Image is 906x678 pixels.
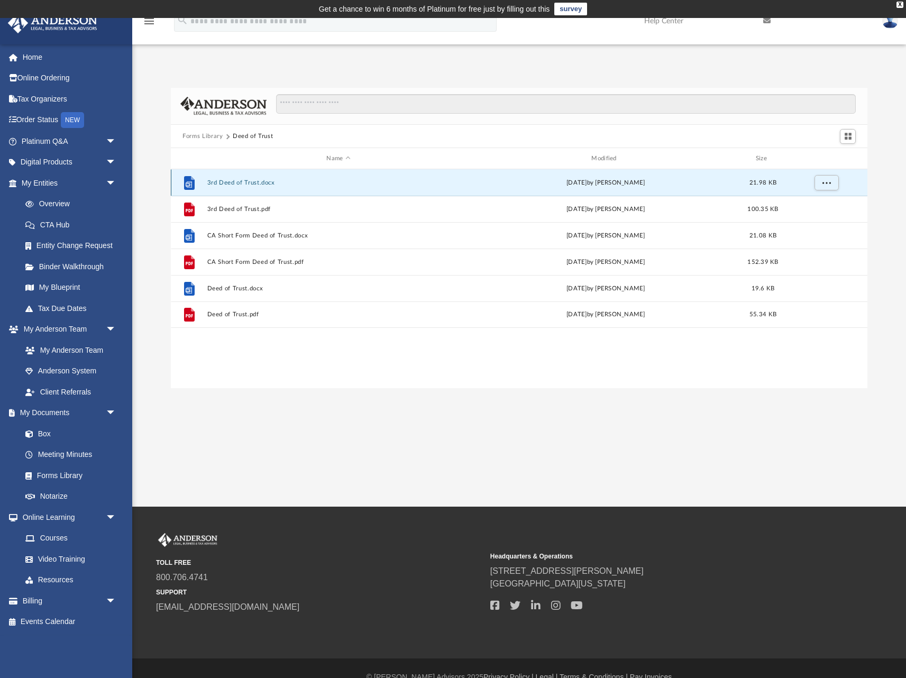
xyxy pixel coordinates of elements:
[474,310,737,319] div: [DATE] by [PERSON_NAME]
[7,88,132,109] a: Tax Organizers
[15,277,127,298] a: My Blueprint
[490,579,626,588] a: [GEOGRAPHIC_DATA][US_STATE]
[15,465,122,486] a: Forms Library
[15,256,132,277] a: Binder Walkthrough
[896,2,903,8] div: close
[106,402,127,424] span: arrow_drop_down
[7,131,132,152] a: Platinum Q&Aarrow_drop_down
[15,340,122,361] a: My Anderson Team
[171,169,867,388] div: grid
[7,319,127,340] a: My Anderson Teamarrow_drop_down
[15,298,132,319] a: Tax Due Dates
[156,573,208,582] a: 800.706.4741
[207,232,470,239] button: CA Short Form Deed of Trust.docx
[840,129,856,144] button: Switch to Grid View
[474,178,737,188] div: [DATE] by [PERSON_NAME]
[15,548,122,570] a: Video Training
[789,154,863,163] div: id
[747,206,778,212] span: 100.35 KB
[106,152,127,173] span: arrow_drop_down
[15,528,127,549] a: Courses
[143,20,155,28] a: menu
[7,68,132,89] a: Online Ordering
[15,570,127,591] a: Resources
[554,3,587,15] a: survey
[742,154,784,163] div: Size
[490,552,817,561] small: Headquarters & Operations
[474,154,737,163] div: Modified
[749,180,776,186] span: 21.98 KB
[176,154,202,163] div: id
[7,507,127,528] a: Online Learningarrow_drop_down
[207,311,470,318] button: Deed of Trust.pdf
[156,558,483,567] small: TOLL FREE
[474,231,737,241] div: [DATE] by [PERSON_NAME]
[233,132,273,141] button: Deed of Trust
[749,233,776,239] span: 21.08 KB
[7,402,127,424] a: My Documentsarrow_drop_down
[15,361,127,382] a: Anderson System
[207,154,470,163] div: Name
[15,423,122,444] a: Box
[106,131,127,152] span: arrow_drop_down
[207,179,470,186] button: 3rd Deed of Trust.docx
[106,590,127,612] span: arrow_drop_down
[207,259,470,265] button: CA Short Form Deed of Trust.pdf
[15,214,132,235] a: CTA Hub
[207,206,470,213] button: 3rd Deed of Trust.pdf
[319,3,550,15] div: Get a chance to win 6 months of Platinum for free just by filling out this
[747,259,778,265] span: 152.39 KB
[106,172,127,194] span: arrow_drop_down
[15,444,127,465] a: Meeting Minutes
[15,486,127,507] a: Notarize
[156,533,219,547] img: Anderson Advisors Platinum Portal
[106,319,127,341] span: arrow_drop_down
[7,611,132,633] a: Events Calendar
[815,175,839,191] button: More options
[7,152,132,173] a: Digital Productsarrow_drop_down
[752,286,775,291] span: 19.6 KB
[143,15,155,28] i: menu
[7,109,132,131] a: Order StatusNEW
[490,566,644,575] a: [STREET_ADDRESS][PERSON_NAME]
[5,13,100,33] img: Anderson Advisors Platinum Portal
[156,602,299,611] a: [EMAIL_ADDRESS][DOMAIN_NAME]
[15,194,132,215] a: Overview
[177,14,188,26] i: search
[182,132,223,141] button: Forms Library
[474,284,737,294] div: [DATE] by [PERSON_NAME]
[15,381,127,402] a: Client Referrals
[7,172,132,194] a: My Entitiesarrow_drop_down
[749,311,776,317] span: 55.34 KB
[474,258,737,267] div: [DATE] by [PERSON_NAME]
[474,205,737,214] div: [DATE] by [PERSON_NAME]
[276,94,856,114] input: Search files and folders
[15,235,132,256] a: Entity Change Request
[156,588,483,597] small: SUPPORT
[7,47,132,68] a: Home
[7,590,132,611] a: Billingarrow_drop_down
[61,112,84,128] div: NEW
[207,285,470,292] button: Deed of Trust.docx
[106,507,127,528] span: arrow_drop_down
[882,13,898,29] img: User Pic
